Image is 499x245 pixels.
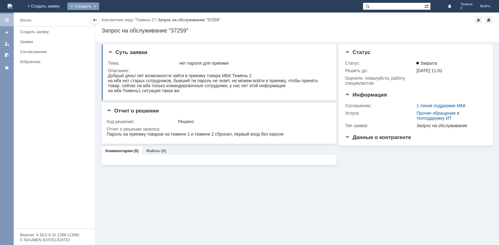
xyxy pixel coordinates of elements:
[20,238,89,242] div: © NAUMEN [DATE]-[DATE]
[416,61,437,66] span: Закрыта
[416,68,442,73] span: [DATE] 11:01
[108,49,147,55] span: Суть заявки
[102,27,493,34] div: Запрос на обслуживание "37259"
[424,3,430,9] span: Расширенный поиск
[485,16,492,24] div: Сделать домашней страницей
[416,123,484,128] div: Запрос на обслуживание
[475,16,482,24] div: Добавить в избранное
[161,148,166,153] div: (0)
[108,61,178,66] div: Тема:
[345,76,415,86] div: Oцените, пожалуйста, работу специалистов:
[345,103,415,108] div: Соглашение:
[416,103,466,108] a: 1 линия поддержки МБК
[179,61,328,66] div: нет пароля для приемки
[67,2,99,10] div: Создать
[107,127,329,132] div: Отчет о решении запроса:
[17,27,94,37] a: Создать заявку
[134,148,139,153] div: (0)
[416,111,459,121] a: Прочие обращение в техподдержку ИТ
[20,49,91,54] div: Согласования
[17,37,94,47] a: Заявки
[91,16,99,24] div: Скрыть меню
[20,59,84,64] div: Избранное
[345,123,415,128] div: Тип заявки:
[102,17,157,22] div: /
[345,61,415,66] div: Статус:
[17,47,94,57] a: Согласования
[102,17,155,22] a: Контактное лицо "Тюмень 2"
[157,17,220,22] div: Запрос на обслуживание "37259"
[20,233,89,237] div: Версия: 4.18.0.9.31.1398 (1398)
[2,27,12,37] a: Создать заявку
[345,49,370,55] span: Статус
[7,4,12,9] img: logo
[345,134,411,140] span: Данные о контрагенте
[146,148,160,153] a: Файлы
[20,39,91,44] div: Заявки
[2,39,12,49] a: Мои заявки
[345,68,415,73] div: Решить до:
[461,2,473,6] span: Тюмень
[461,6,473,10] span: 2
[2,50,12,60] a: Мои согласования
[178,119,328,124] div: Решено
[107,119,177,124] div: Код решения:
[20,17,31,24] div: Меню
[345,92,387,98] span: Информация
[108,68,329,73] div: Описание:
[20,29,91,34] div: Создать заявку
[107,108,159,114] span: Отчет о решении
[105,148,133,153] a: Комментарии
[7,4,12,9] a: Перейти на домашнюю страницу
[345,111,415,116] div: Услуга:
